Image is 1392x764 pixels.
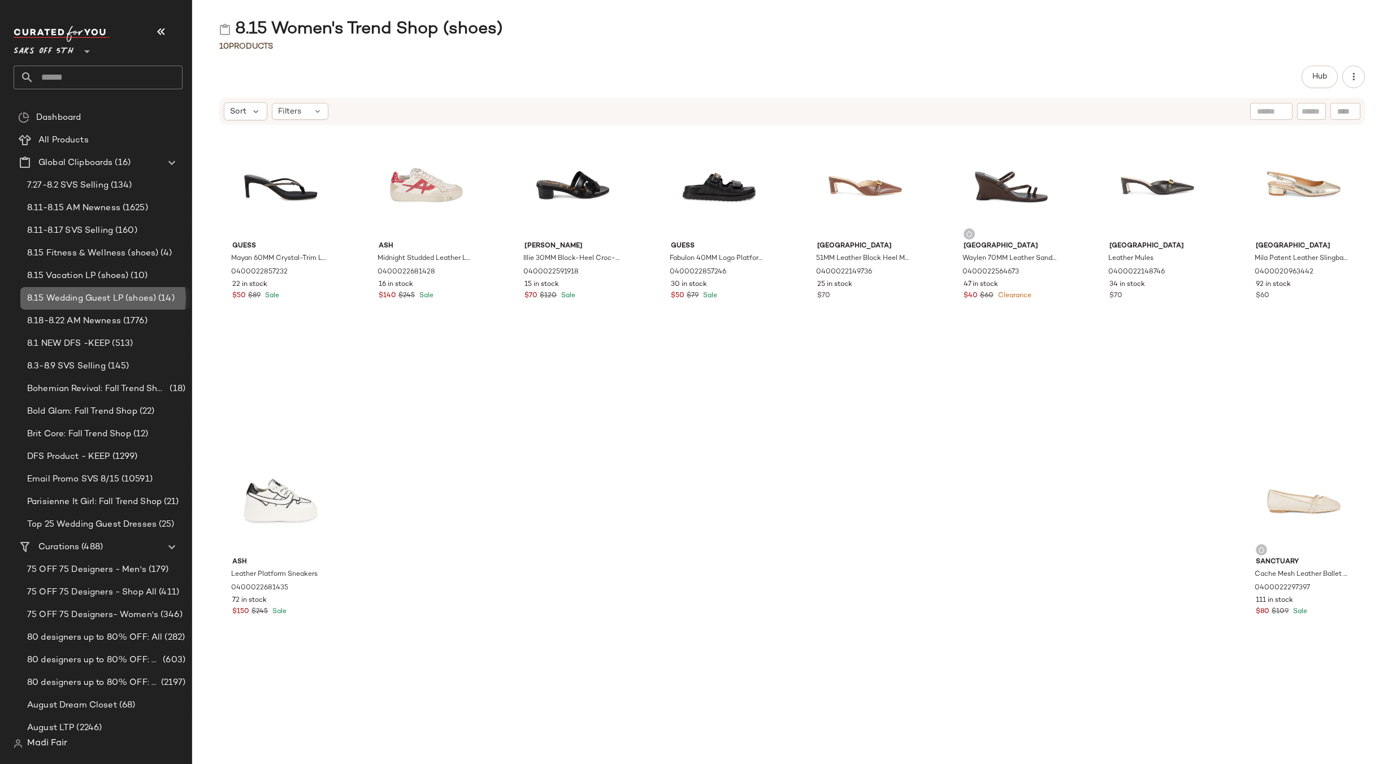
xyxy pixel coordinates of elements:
span: Email Promo SVS 8/15 [27,473,119,486]
span: (10591) [119,473,153,486]
span: [GEOGRAPHIC_DATA] [1109,241,1205,251]
span: Guess [671,241,767,251]
span: (4) [158,247,171,260]
span: (145) [106,360,129,373]
span: $60 [1256,291,1269,301]
span: (2197) [159,676,185,689]
span: Illie 30MM Block-Heel Croc-Embossed Sandals [523,254,619,264]
span: Bold Glam: Fall Trend Shop [27,405,137,418]
span: 0400022149736 [816,267,872,277]
span: All Products [38,134,89,147]
span: 75 OFF 75 Designers - Men's [27,563,146,576]
span: Brit Core: Fall Trend Shop [27,428,131,441]
span: (346) [158,609,183,622]
span: 34 in stock [1109,280,1145,290]
span: 75 OFF 75 Designers - Shop All [27,586,157,599]
span: Global Clipboards [38,157,112,170]
span: Sale [1291,608,1307,615]
img: 0400022149736 [808,132,922,237]
span: $120 [540,291,557,301]
span: Ash [232,557,328,567]
span: Top 25 Wedding Guest Dresses [27,518,157,531]
span: 0400022564673 [962,267,1019,277]
span: (14) [156,292,175,305]
div: 8.15 Women's Trend Shop (shoes) [219,18,502,41]
span: August LTP [27,722,74,735]
span: 72 in stock [232,596,267,606]
span: (282) [162,631,185,644]
span: Guess [232,241,328,251]
span: (25) [157,518,175,531]
span: $79 [687,291,699,301]
span: [GEOGRAPHIC_DATA] [817,241,913,251]
span: Parisienne It Girl: Fall Trend Shop [27,496,162,509]
img: svg%3e [966,231,973,237]
span: $70 [1109,291,1122,301]
span: 0400022148746 [1108,267,1165,277]
button: Hub [1302,66,1338,88]
span: $150 [232,607,249,617]
span: 75 OFF 75 Designers- Women's [27,609,158,622]
span: 7.27-8.2 SVS Selling [27,179,109,192]
span: $60 [980,291,994,301]
span: $70 [817,291,830,301]
span: Waylen 70MM Leather Sandals [962,254,1059,264]
span: 8.15 Vacation LP (shoes) [27,270,128,283]
span: 8.15 Fitness & Wellness (shoes) [27,247,158,260]
span: Filters [278,106,301,118]
img: 0400022681435 [223,448,337,553]
span: 0400022591918 [523,267,579,277]
img: 0400022591918_BLACK [515,132,630,237]
span: 80 designers up to 80% OFF: Men's [27,654,161,667]
span: $245 [251,607,268,617]
span: 0400020963442 [1255,267,1313,277]
span: (179) [146,563,169,576]
span: 0400022857232 [231,267,288,277]
span: Mila Patent Leather Slingback Pumps [1255,254,1351,264]
span: Sale [263,292,279,299]
span: 8.18-8.22 AM Newness [27,315,121,328]
span: $70 [524,291,537,301]
span: (12) [131,428,149,441]
span: (134) [109,179,132,192]
span: (1776) [121,315,148,328]
span: 8.15 Wedding Guest LP (shoes) [27,292,156,305]
span: Bohemian Revival: Fall Trend Shop [27,383,167,396]
span: (603) [161,654,185,667]
img: 0400022857246_BLACK [662,132,776,237]
span: [GEOGRAPHIC_DATA] [1256,241,1352,251]
span: Leather Mules [1108,254,1154,264]
span: 0400022681435 [231,583,288,593]
span: (1299) [110,450,138,463]
img: 0400022857232_BLACK [223,132,337,237]
span: $89 [248,291,261,301]
span: (160) [113,224,137,237]
span: (513) [110,337,133,350]
span: Sale [559,292,575,299]
span: 8.3-8.9 SVS Selling [27,360,106,373]
img: 0400022297397_WARMGOLD [1247,448,1361,553]
span: 22 in stock [232,280,267,290]
span: [GEOGRAPHIC_DATA] [964,241,1060,251]
span: 8.11-8.17 SVS Selling [27,224,113,237]
span: Dashboard [36,111,81,124]
span: Clearance [996,292,1031,299]
span: (22) [137,405,155,418]
span: (488) [79,541,103,554]
span: Fabulon 40MM Logo Platform Sandals [670,254,766,264]
img: 0400022564673_BROWNLEATHER [955,132,1069,237]
span: (21) [162,496,179,509]
span: 47 in stock [964,280,998,290]
span: Sanctuary [1256,557,1352,567]
span: $109 [1272,607,1289,617]
span: Madi Fair [27,737,67,750]
span: 0400022297397 [1255,583,1310,593]
img: 0400022681428_WHITERED [370,132,484,237]
span: $50 [232,291,246,301]
span: $140 [379,291,396,301]
span: Sale [270,608,287,615]
span: 25 in stock [817,280,852,290]
img: svg%3e [219,24,231,35]
span: $245 [398,291,415,301]
img: 0400020963442_PLATINO [1247,132,1361,237]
